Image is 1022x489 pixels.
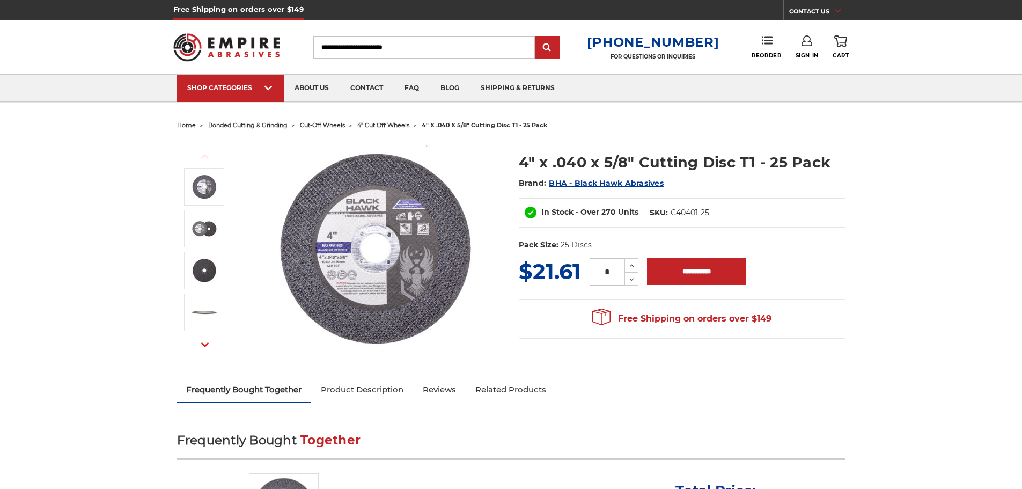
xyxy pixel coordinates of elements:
span: - Over [576,207,599,217]
span: Units [618,207,638,217]
a: blog [430,75,470,102]
a: cut-off wheels [300,121,345,129]
a: [PHONE_NUMBER] [587,34,719,50]
input: Submit [536,37,558,59]
span: In Stock [541,207,574,217]
span: Brand: [519,178,547,188]
img: 4 inch cut off wheel for angle grinder [269,141,483,355]
span: $21.61 [519,258,581,284]
span: 270 [601,207,616,217]
a: 4" cut off wheels [357,121,409,129]
span: Frequently Bought [177,433,297,448]
dt: Pack Size: [519,239,558,251]
dd: C40401-25 [671,207,709,218]
a: faq [394,75,430,102]
a: Frequently Bought Together [177,378,312,402]
span: Cart [833,52,849,59]
div: SHOP CATEGORIES [187,84,273,92]
a: shipping & returns [470,75,565,102]
a: contact [340,75,394,102]
a: home [177,121,196,129]
span: Reorder [752,52,781,59]
span: Together [300,433,361,448]
img: 4 inch cutting disc [191,257,218,284]
a: bonded cutting & grinding [208,121,288,129]
img: 4 inch cut off wheel for angle grinder [191,173,218,200]
span: Free Shipping on orders over $149 [592,308,771,330]
p: FOR QUESTIONS OR INQUIRIES [587,53,719,60]
img: Empire Abrasives [173,26,281,68]
dd: 25 Discs [561,239,592,251]
a: BHA - Black Hawk Abrasives [549,178,664,188]
button: Next [192,333,218,356]
a: CONTACT US [789,5,849,20]
img: 4 inch thin cut off wheel [191,215,218,242]
a: Related Products [466,378,556,402]
button: Previous [192,145,218,168]
h1: 4" x .040 x 5/8" Cutting Disc T1 - 25 Pack [519,152,845,173]
a: Reorder [752,35,781,59]
span: 4" x .040 x 5/8" cutting disc t1 - 25 pack [422,121,547,129]
span: Sign In [796,52,819,59]
img: ultra thin cut off wheel [191,299,218,326]
a: Product Description [311,378,413,402]
a: Cart [833,35,849,59]
a: about us [284,75,340,102]
a: Reviews [413,378,466,402]
dt: SKU: [650,207,668,218]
